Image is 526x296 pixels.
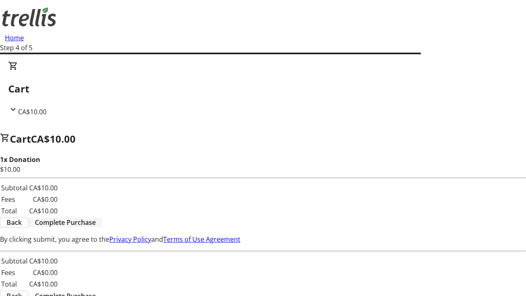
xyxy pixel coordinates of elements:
td: CA$10.00 [29,183,58,193]
a: Privacy Policy [109,235,151,244]
div: CartCA$10.00 [8,61,518,117]
span: CA$10.00 [31,132,76,146]
td: Total [1,206,28,216]
td: Subtotal [1,256,28,266]
td: Total [1,279,28,289]
td: Fees [1,194,28,205]
h2: Cart [8,81,518,96]
td: CA$10.00 [29,279,58,289]
span: Back [7,217,22,227]
span: CA$10.00 [18,107,46,116]
td: CA$0.00 [29,194,58,205]
a: Terms of Use Agreement [163,235,240,244]
span: Complete Purchase [35,217,96,227]
td: CA$10.00 [29,256,58,266]
td: Fees [1,267,28,278]
span: Cart [10,132,31,146]
td: Subtotal [1,183,28,193]
button: Complete Purchase [28,217,102,227]
td: CA$10.00 [29,206,58,216]
td: CA$0.00 [29,267,58,278]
